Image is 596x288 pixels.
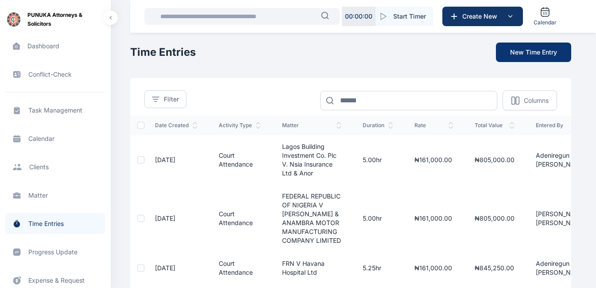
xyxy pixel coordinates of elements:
span: Total Value [475,122,515,129]
span: Activity Type [219,122,261,129]
td: FEDERAL REPUBLIC OF NIGERIA v [PERSON_NAME] & ANAMBRA MOTOR MANUFACTURING COMPANY LIMITED [271,185,352,252]
button: Create New [442,7,523,26]
span: 5.00hr [363,156,382,163]
p: 00 : 00 : 00 [345,12,372,21]
a: matter [5,185,105,206]
a: clients [5,156,105,178]
span: ₦161,000.00 [414,264,452,272]
span: Rate [414,122,453,129]
span: Matter [282,122,341,129]
span: Duration [363,122,393,129]
a: conflict-check [5,64,105,85]
button: New Time Entry [496,43,571,62]
h2: Time Entries [130,45,196,59]
a: calendar [5,128,105,149]
span: Filter [164,95,179,104]
span: PUNUKA Attorneys & Solicitors [27,11,104,28]
a: Court Attendance [219,210,253,226]
span: Date Created [155,122,197,129]
button: Start Timer [375,7,433,26]
td: [DATE] [144,135,208,185]
span: 5.00hr [363,214,382,222]
a: Court Attendance [219,152,253,168]
td: FRN v Havana Hospital Ltd [271,252,352,284]
span: ₦805,000.00 [475,214,515,222]
span: Create New [459,12,505,21]
button: Columns [503,90,557,110]
span: ₦161,000.00 [414,156,452,163]
td: Lagos Building Investment Co. Plc V. Nsia Insurance Ltd & Anor [271,135,352,185]
span: Entered By [536,122,587,129]
a: task management [5,100,105,121]
span: ₦805,000.00 [475,156,515,163]
a: Calendar [530,3,560,30]
span: 5.25hr [363,264,381,272]
span: Start Timer [393,12,426,21]
a: dashboard [5,35,105,57]
p: Columns [524,96,549,105]
a: Court Attendance [219,260,253,276]
span: ₦845,250.00 [475,264,514,272]
td: [DATE] [144,185,208,252]
span: ₦161,000.00 [414,214,452,222]
span: Calendar [534,19,557,26]
a: time entries [5,213,105,234]
td: [DATE] [144,252,208,284]
a: progress update [5,241,105,263]
button: Filter [144,90,186,108]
